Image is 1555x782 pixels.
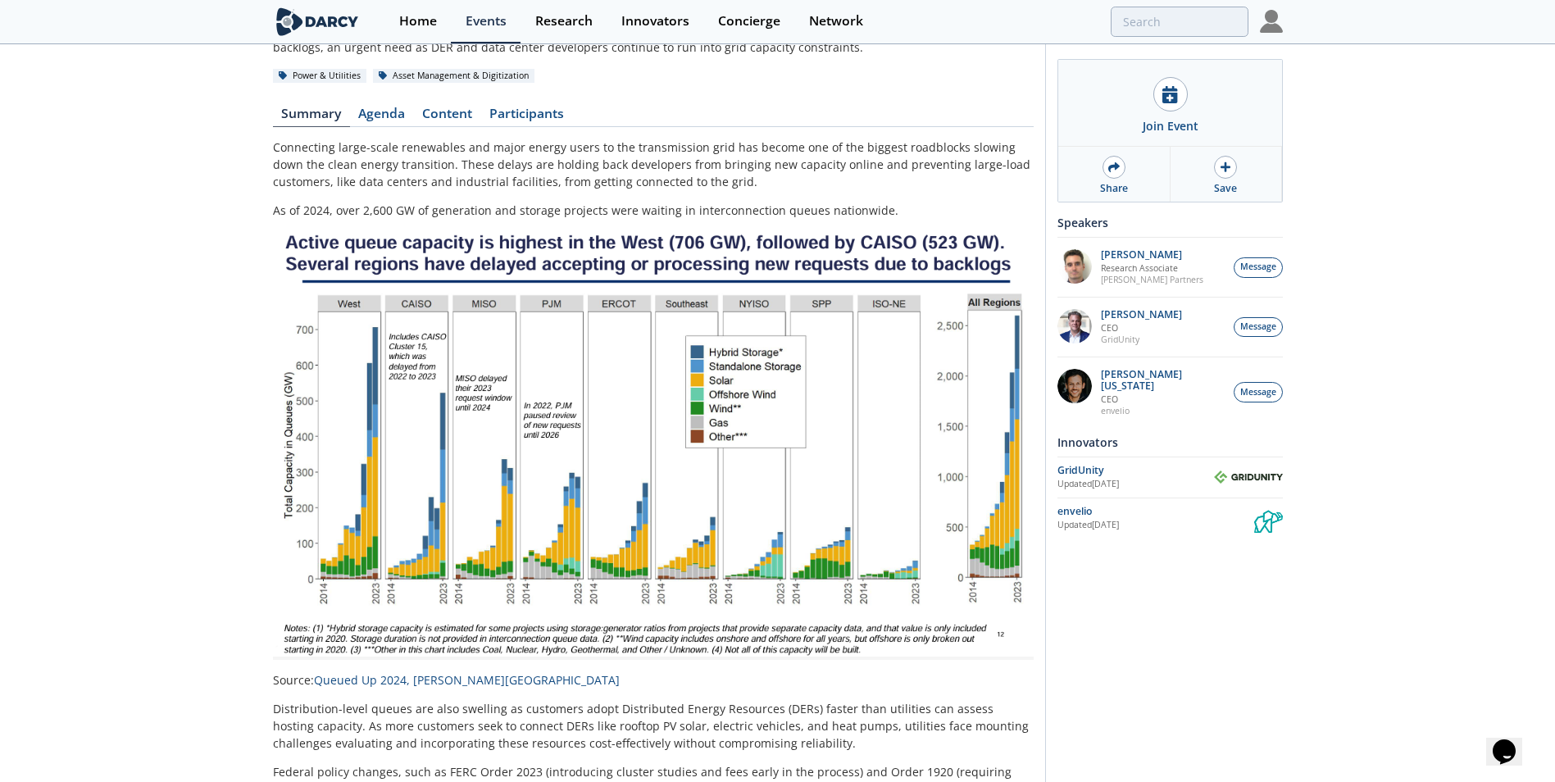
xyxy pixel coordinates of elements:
[273,700,1034,752] p: Distribution-level queues are also swelling as customers adopt Distributed Energy Resources (DERs...
[466,15,507,28] div: Events
[273,69,367,84] div: Power & Utilities
[314,672,620,688] a: Queued Up 2024, [PERSON_NAME][GEOGRAPHIC_DATA]
[1101,262,1203,274] p: Research Associate
[1057,249,1092,284] img: f1d2b35d-fddb-4a25-bd87-d4d314a355e9
[1101,369,1225,392] p: [PERSON_NAME][US_STATE]
[1234,257,1283,278] button: Message
[1101,274,1203,285] p: [PERSON_NAME] Partners
[1234,317,1283,338] button: Message
[535,15,593,28] div: Research
[1143,117,1198,134] div: Join Event
[1254,504,1283,533] img: envelio
[1057,504,1254,519] div: envelio
[399,15,437,28] div: Home
[273,230,1034,660] img: Image
[1101,405,1225,416] p: envelio
[1100,181,1128,196] div: Share
[273,671,1034,689] p: Source:
[1057,504,1283,533] a: envelio Updated[DATE] envelio
[1057,478,1214,491] div: Updated [DATE]
[1057,519,1254,532] div: Updated [DATE]
[1240,386,1276,399] span: Message
[1101,322,1182,334] p: CEO
[1057,309,1092,343] img: d42dc26c-2a28-49ac-afde-9b58c84c0349
[1101,309,1182,321] p: [PERSON_NAME]
[1057,428,1283,457] div: Innovators
[621,15,689,28] div: Innovators
[273,139,1034,190] p: Connecting large-scale renewables and major energy users to the transmission grid has become one ...
[1214,181,1237,196] div: Save
[273,107,350,127] a: Summary
[809,15,863,28] div: Network
[718,15,780,28] div: Concierge
[1240,321,1276,334] span: Message
[1057,463,1214,478] div: GridUnity
[350,107,414,127] a: Agenda
[273,202,1034,219] p: As of 2024, over 2,600 GW of generation and storage projects were waiting in interconnection queu...
[1057,208,1283,237] div: Speakers
[1101,393,1225,405] p: CEO
[1111,7,1248,37] input: Advanced Search
[1260,10,1283,33] img: Profile
[1234,382,1283,402] button: Message
[1057,463,1283,492] a: GridUnity Updated[DATE] GridUnity
[1486,716,1539,766] iframe: chat widget
[1240,261,1276,274] span: Message
[414,107,481,127] a: Content
[273,7,362,36] img: logo-wide.svg
[1057,369,1092,403] img: 1b183925-147f-4a47-82c9-16eeeed5003c
[481,107,573,127] a: Participants
[1214,471,1283,484] img: GridUnity
[373,69,535,84] div: Asset Management & Digitization
[1101,334,1182,345] p: GridUnity
[1101,249,1203,261] p: [PERSON_NAME]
